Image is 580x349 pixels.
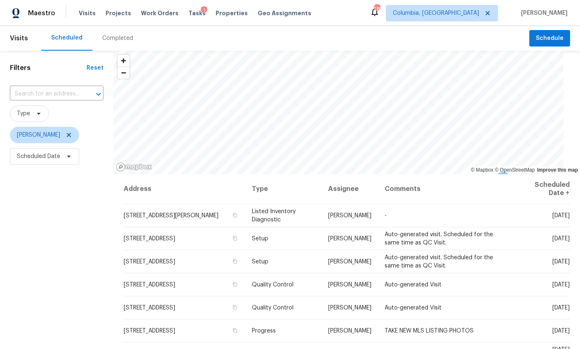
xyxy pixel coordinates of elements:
span: Auto-generated visit. Scheduled for the same time as QC Visit. [385,255,493,269]
h1: Filters [10,64,87,72]
span: [DATE] [552,282,570,288]
span: [PERSON_NAME] [17,131,60,139]
span: Quality Control [252,282,294,288]
button: Copy Address [231,235,239,242]
span: [STREET_ADDRESS] [124,328,175,334]
button: Copy Address [231,212,239,219]
span: Setup [252,259,268,265]
span: [PERSON_NAME] [328,328,371,334]
span: [STREET_ADDRESS] [124,305,175,311]
span: [STREET_ADDRESS][PERSON_NAME] [124,213,218,219]
th: Address [123,174,245,204]
span: [PERSON_NAME] [328,305,371,311]
div: Scheduled [51,34,82,42]
a: Mapbox homepage [116,162,152,172]
span: [DATE] [552,305,570,311]
span: Auto-generated Visit [385,282,441,288]
button: Copy Address [231,258,239,265]
a: Improve this map [537,167,578,173]
span: [STREET_ADDRESS] [124,282,175,288]
button: Schedule [529,30,570,47]
span: Columbia, [GEOGRAPHIC_DATA] [393,9,479,17]
span: Scheduled Date [17,152,60,161]
div: Reset [87,64,103,72]
button: Open [93,88,104,100]
th: Comments [378,174,512,204]
span: [PERSON_NAME] [328,236,371,242]
span: Setup [252,236,268,242]
div: Completed [102,34,133,42]
span: Tasks [188,10,206,16]
span: [STREET_ADDRESS] [124,259,175,265]
span: [PERSON_NAME] [518,9,568,17]
span: Properties [216,9,248,17]
span: Auto-generated visit. Scheduled for the same time as QC Visit. [385,232,493,246]
div: 28 [374,5,380,13]
button: Copy Address [231,304,239,311]
span: Visits [79,9,96,17]
span: Auto-generated Visit [385,305,441,311]
button: Zoom out [117,67,129,79]
span: Schedule [536,33,564,44]
th: Scheduled Date ↑ [512,174,570,204]
span: Maestro [28,9,55,17]
span: Quality Control [252,305,294,311]
span: Visits [10,29,28,47]
canvas: Map [113,51,564,174]
span: Listed Inventory Diagnostic [252,209,296,223]
span: [DATE] [552,236,570,242]
span: [PERSON_NAME] [328,213,371,219]
a: OpenStreetMap [495,167,535,173]
span: TAKE NEW MLS LISTING PHOTOS [385,328,474,334]
button: Zoom in [117,55,129,67]
button: Copy Address [231,327,239,334]
span: [DATE] [552,328,570,334]
span: [DATE] [552,213,570,219]
th: Type [245,174,322,204]
input: Search for an address... [10,88,80,100]
span: [DATE] [552,259,570,265]
span: Geo Assignments [258,9,311,17]
div: 1 [201,6,207,14]
a: Mapbox [471,167,493,173]
th: Assignee [322,174,378,204]
span: - [385,213,387,219]
span: [PERSON_NAME] [328,259,371,265]
button: Copy Address [231,281,239,288]
span: Projects [106,9,131,17]
span: [STREET_ADDRESS] [124,236,175,242]
span: [PERSON_NAME] [328,282,371,288]
span: Type [17,109,30,118]
span: Progress [252,328,276,334]
span: Work Orders [141,9,178,17]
